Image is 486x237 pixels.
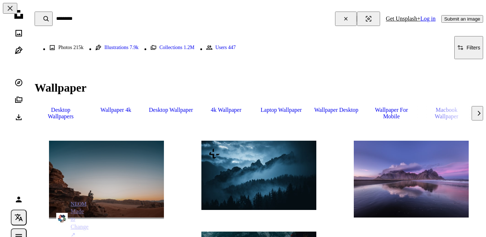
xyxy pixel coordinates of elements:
form: Find visuals sitewide [35,12,380,26]
a: Collections 1.2M [150,36,195,59]
a: Explore [12,75,26,90]
h1: Wallpaper [35,81,483,95]
img: a mountain range covered in fog and clouds [201,141,316,210]
a: photo of mountain [354,212,469,219]
a: desktop wallpapers [35,103,87,123]
a: wallpaper desktop [310,103,362,117]
a: Illustrations [12,43,26,58]
a: wallpaper for mobile [365,103,418,123]
button: Visual search [357,12,380,26]
a: 4k wallpaper [200,103,252,117]
button: Search Unsplash [35,12,53,26]
a: Photos [12,26,26,40]
a: macbook wallpaper [420,103,473,123]
button: Language [11,210,27,225]
button: Filters [454,36,483,59]
a: Log in / Sign up [12,192,26,207]
a: a mountain range covered in fog and clouds [201,205,316,211]
span: 1.2M [184,45,195,51]
a: Go to NEOM's profile [56,213,68,226]
a: NEOM [71,200,89,207]
a: Users 447 [206,36,236,59]
img: Go to NEOM's profile [56,213,68,224]
a: Log in [420,16,436,22]
a: Collections [12,93,26,107]
a: laptop wallpaper [255,103,307,117]
img: a man sitting on a rock in the desert [49,141,164,217]
button: scroll list to the right [472,106,483,120]
span: 7.9k [130,45,139,51]
a: desktop wallpaper [145,103,197,117]
img: photo of mountain [354,141,469,217]
a: Download History [12,110,26,124]
a: Illustrations 7.9k [95,36,139,59]
a: Get Unsplash+ [386,16,420,22]
button: Submit an image [441,15,483,23]
button: Clear [335,12,357,26]
a: wallpaper 4k [90,103,142,117]
a: a man sitting on a rock in the desert [49,212,164,219]
span: 447 [228,45,236,51]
